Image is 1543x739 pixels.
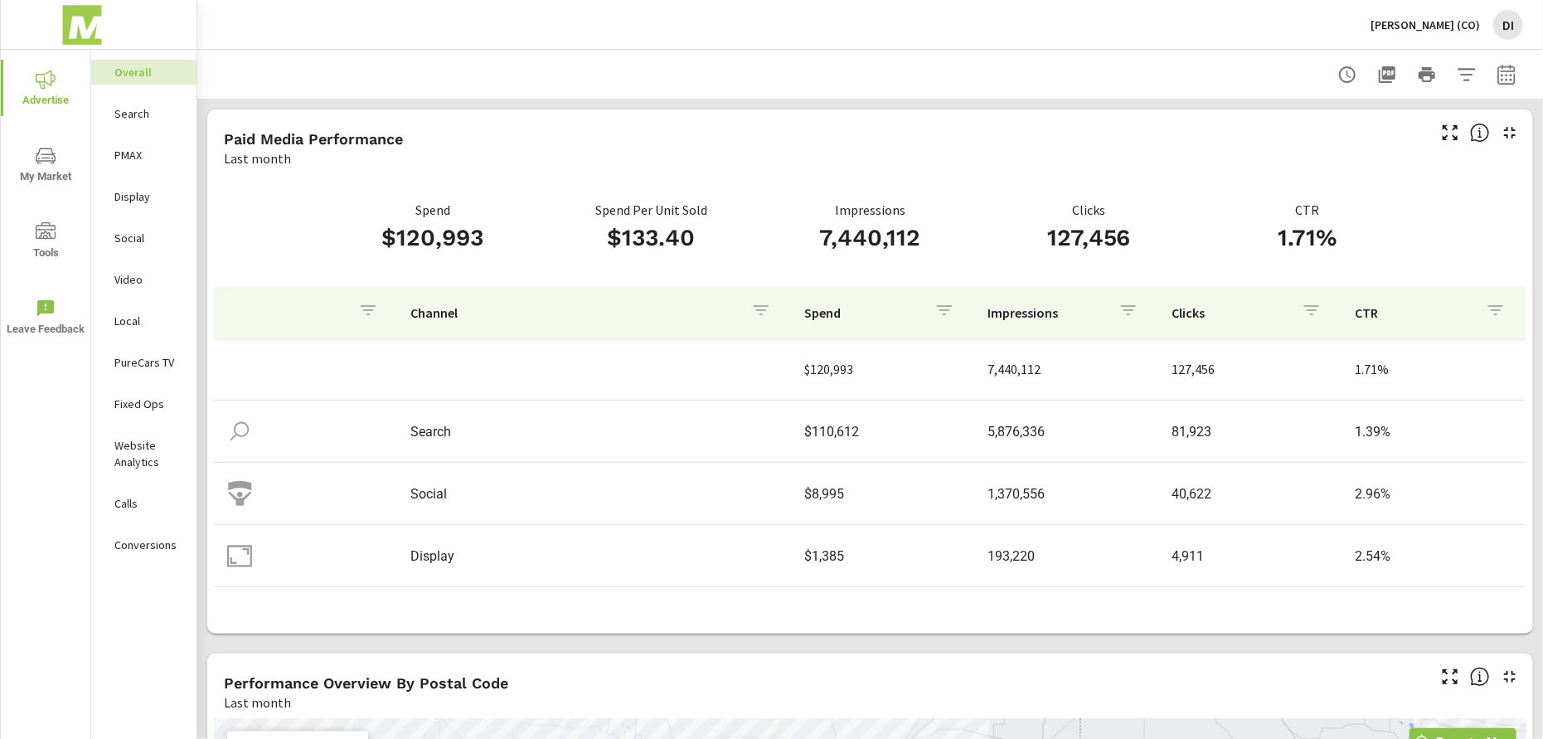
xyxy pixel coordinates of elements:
[974,535,1158,577] td: 193,220
[114,437,183,470] p: Website Analytics
[114,396,183,412] p: Fixed Ops
[114,313,183,329] p: Local
[227,419,252,444] img: icon-search.svg
[227,481,252,506] img: icon-social.svg
[1172,304,1289,321] p: Clicks
[323,224,542,252] h3: $120,993
[224,674,508,692] h5: Performance Overview By Postal Code
[1355,359,1512,379] p: 1.71%
[91,267,197,292] div: Video
[761,224,980,252] h3: 7,440,112
[114,147,183,163] p: PMAX
[398,411,791,453] td: Search
[979,202,1198,217] p: Clicks
[1342,535,1526,577] td: 2.54%
[6,146,85,187] span: My Market
[1198,224,1417,252] h3: 1.71%
[224,148,291,168] p: Last month
[987,304,1105,321] p: Impressions
[542,202,761,217] p: Spend Per Unit Sold
[791,535,975,577] td: $1,385
[1437,119,1463,146] button: Make Fullscreen
[979,224,1198,252] h3: 127,456
[114,64,183,80] p: Overall
[91,101,197,126] div: Search
[91,60,197,85] div: Overall
[791,473,975,515] td: $8,995
[91,143,197,168] div: PMAX
[398,535,791,577] td: Display
[114,537,183,553] p: Conversions
[1158,535,1342,577] td: 4,911
[1410,58,1444,91] button: Print Report
[91,491,197,516] div: Calls
[1470,123,1490,143] span: Understand performance metrics over the selected time range.
[974,411,1158,453] td: 5,876,336
[224,130,403,148] h5: Paid Media Performance
[1172,359,1329,379] p: 127,456
[91,184,197,209] div: Display
[761,202,980,217] p: Impressions
[1497,664,1523,690] button: Minimize Widget
[1493,10,1523,40] div: DI
[1,50,90,355] div: nav menu
[114,495,183,512] p: Calls
[1158,411,1342,453] td: 81,923
[398,473,791,515] td: Social
[791,411,975,453] td: $110,612
[1371,17,1480,32] p: [PERSON_NAME] (CO)
[114,354,183,371] p: PureCars TV
[224,693,291,712] p: Last month
[804,359,962,379] p: $120,993
[91,350,197,375] div: PureCars TV
[114,271,183,288] p: Video
[1355,304,1473,321] p: CTR
[114,188,183,205] p: Display
[411,304,738,321] p: Channel
[542,224,761,252] h3: $133.40
[91,391,197,416] div: Fixed Ops
[1371,58,1404,91] button: "Export Report to PDF"
[1450,58,1483,91] button: Apply Filters
[91,532,197,557] div: Conversions
[6,70,85,110] span: Advertise
[227,543,252,568] img: icon-display.svg
[114,105,183,122] p: Search
[6,222,85,263] span: Tools
[6,299,85,339] span: Leave Feedback
[1198,202,1417,217] p: CTR
[114,230,183,246] p: Social
[91,433,197,474] div: Website Analytics
[323,202,542,217] p: Spend
[1497,119,1523,146] button: Minimize Widget
[1158,473,1342,515] td: 40,622
[1342,473,1526,515] td: 2.96%
[804,304,922,321] p: Spend
[1470,667,1490,687] span: Understand performance data by postal code. Individual postal codes can be selected and expanded ...
[91,226,197,250] div: Social
[1342,411,1526,453] td: 1.39%
[974,473,1158,515] td: 1,370,556
[91,309,197,333] div: Local
[987,359,1145,379] p: 7,440,112
[1490,58,1523,91] button: Select Date Range
[1437,664,1463,690] button: Make Fullscreen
